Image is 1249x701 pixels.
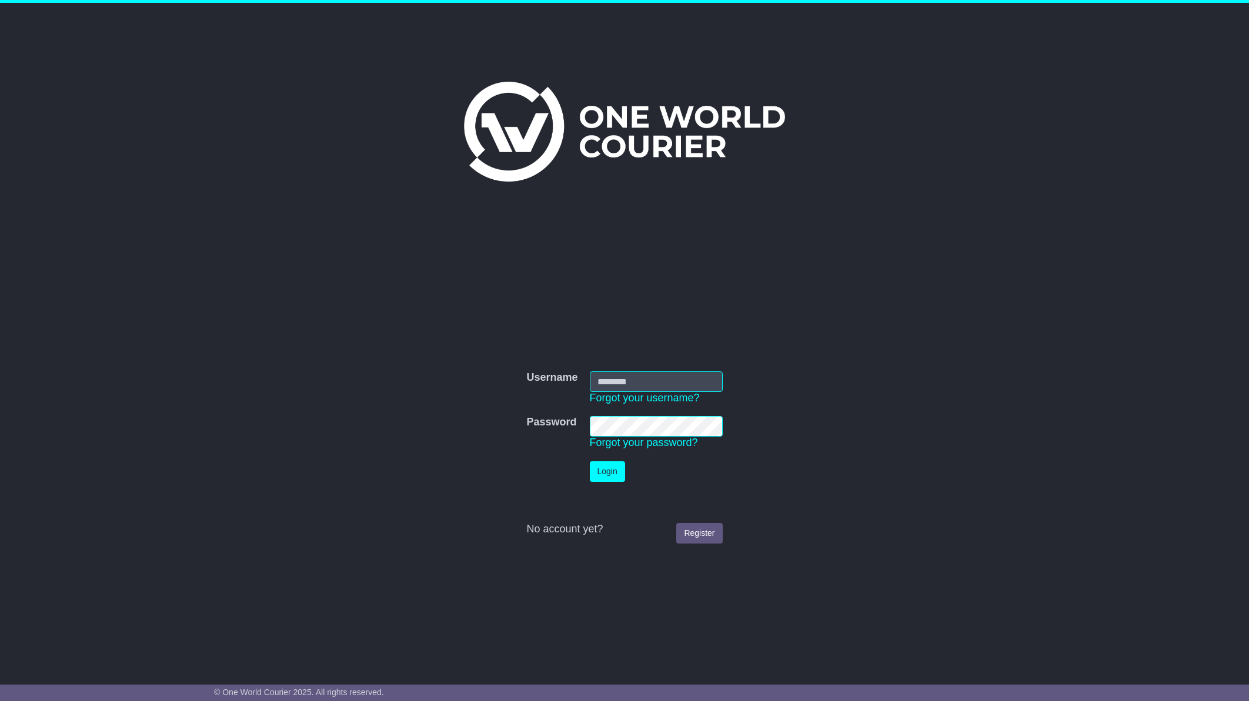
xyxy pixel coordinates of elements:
[464,82,785,182] img: One World
[590,461,625,482] button: Login
[526,523,722,536] div: No account yet?
[214,687,384,697] span: © One World Courier 2025. All rights reserved.
[590,437,698,448] a: Forgot your password?
[590,392,700,404] a: Forgot your username?
[526,416,576,429] label: Password
[676,523,722,544] a: Register
[526,371,577,384] label: Username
